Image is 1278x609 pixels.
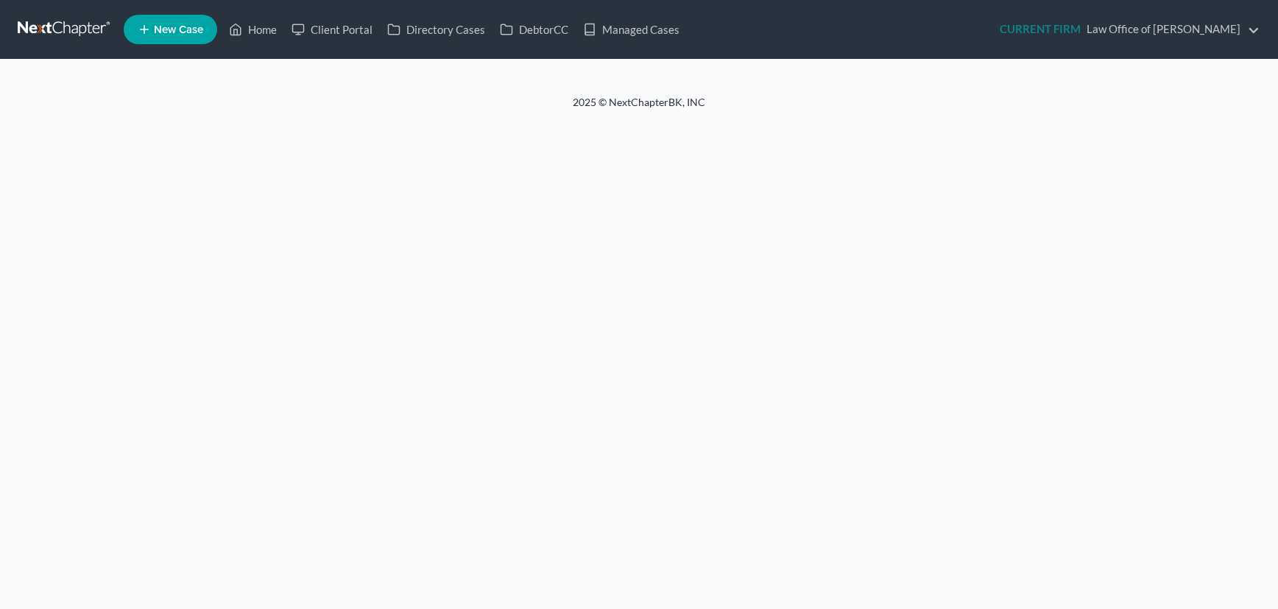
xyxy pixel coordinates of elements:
[284,16,380,43] a: Client Portal
[992,16,1260,43] a: CURRENT FIRMLaw Office of [PERSON_NAME]
[380,16,493,43] a: Directory Cases
[576,16,687,43] a: Managed Cases
[493,16,576,43] a: DebtorCC
[124,15,217,44] new-legal-case-button: New Case
[1000,22,1081,35] strong: CURRENT FIRM
[219,95,1059,122] div: 2025 © NextChapterBK, INC
[222,16,284,43] a: Home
